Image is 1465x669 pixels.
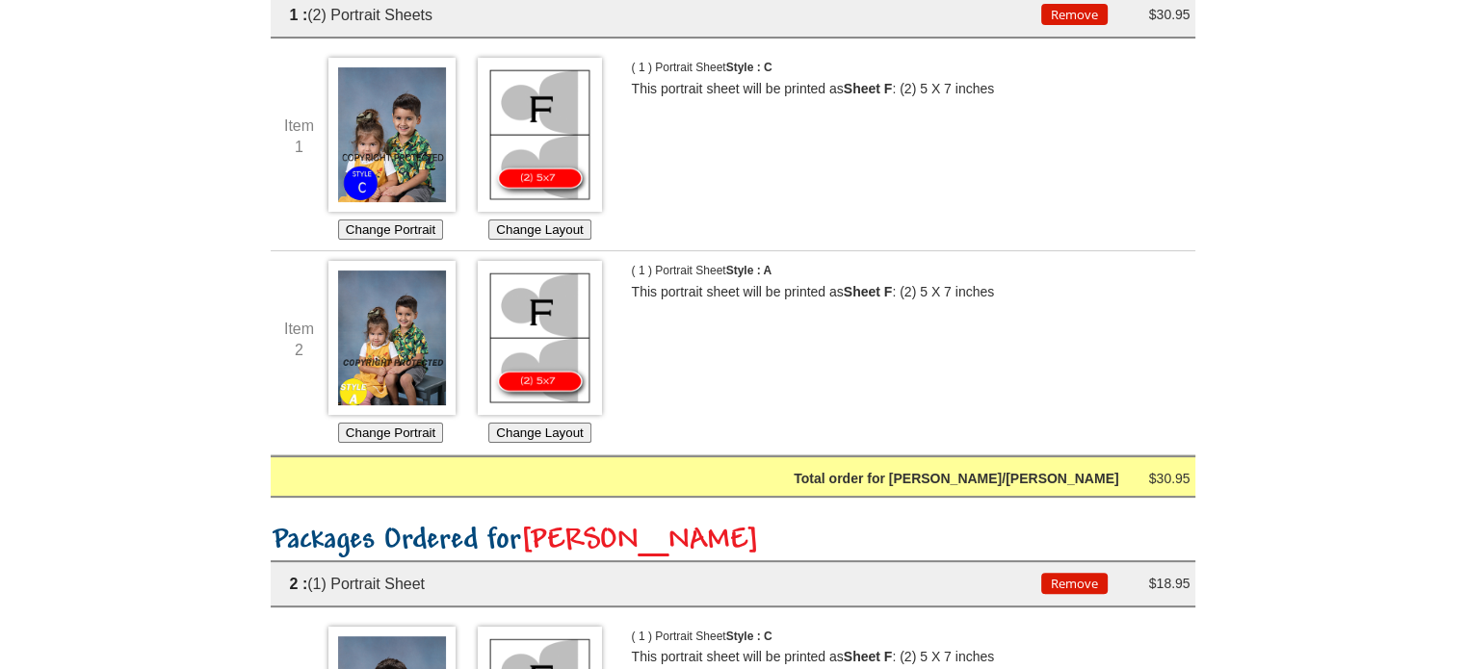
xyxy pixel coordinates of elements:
div: Choose which Layout you would like for this Portrait Sheet [478,58,603,241]
button: Remove [1041,573,1108,594]
button: Change Layout [488,219,590,240]
b: Sheet F [844,81,893,96]
img: Choose Layout [478,58,601,212]
button: Change Portrait [338,219,443,240]
div: Item 2 [271,319,328,360]
span: 1 : [290,7,308,23]
span: [PERSON_NAME] [521,526,759,556]
span: Style : C [726,630,772,643]
div: $30.95 [1133,3,1190,27]
div: Choose which Image you'd like to use for this Portrait Sheet [328,58,454,241]
p: ( 1 ) Portrait Sheet [632,58,824,79]
button: Remove [1041,4,1108,25]
div: $18.95 [1133,572,1190,596]
div: Total order for [PERSON_NAME]/[PERSON_NAME] [320,467,1119,491]
span: Style : A [726,264,772,277]
b: Sheet F [844,284,893,299]
p: ( 1 ) Portrait Sheet [632,627,824,648]
span: Style : C [726,61,772,74]
div: Choose which Layout you would like for this Portrait Sheet [478,261,603,444]
img: Choose Layout [478,261,601,415]
img: Choose Image *1963_0013a*1963 [328,261,456,415]
p: This portrait sheet will be printed as : (2) 5 X 7 inches [632,647,1162,668]
div: $30.95 [1133,467,1190,491]
img: Choose Image *1963_0013c*1963 [328,58,456,212]
p: This portrait sheet will be printed as : (2) 5 X 7 inches [632,79,1162,100]
div: Remove [1041,3,1099,27]
span: 2 : [290,576,308,592]
b: Sheet F [844,649,893,664]
div: (1) Portrait Sheet [271,572,1041,596]
div: Item 1 [271,116,328,157]
button: Change Portrait [338,423,443,443]
div: Choose which Image you'd like to use for this Portrait Sheet [328,261,454,444]
div: Remove [1041,572,1099,596]
div: (2) Portrait Sheets [271,3,1041,27]
button: Change Layout [488,423,590,443]
h2: Packages Ordered for [271,525,1195,558]
p: ( 1 ) Portrait Sheet [632,261,824,282]
p: This portrait sheet will be printed as : (2) 5 X 7 inches [632,282,1162,303]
